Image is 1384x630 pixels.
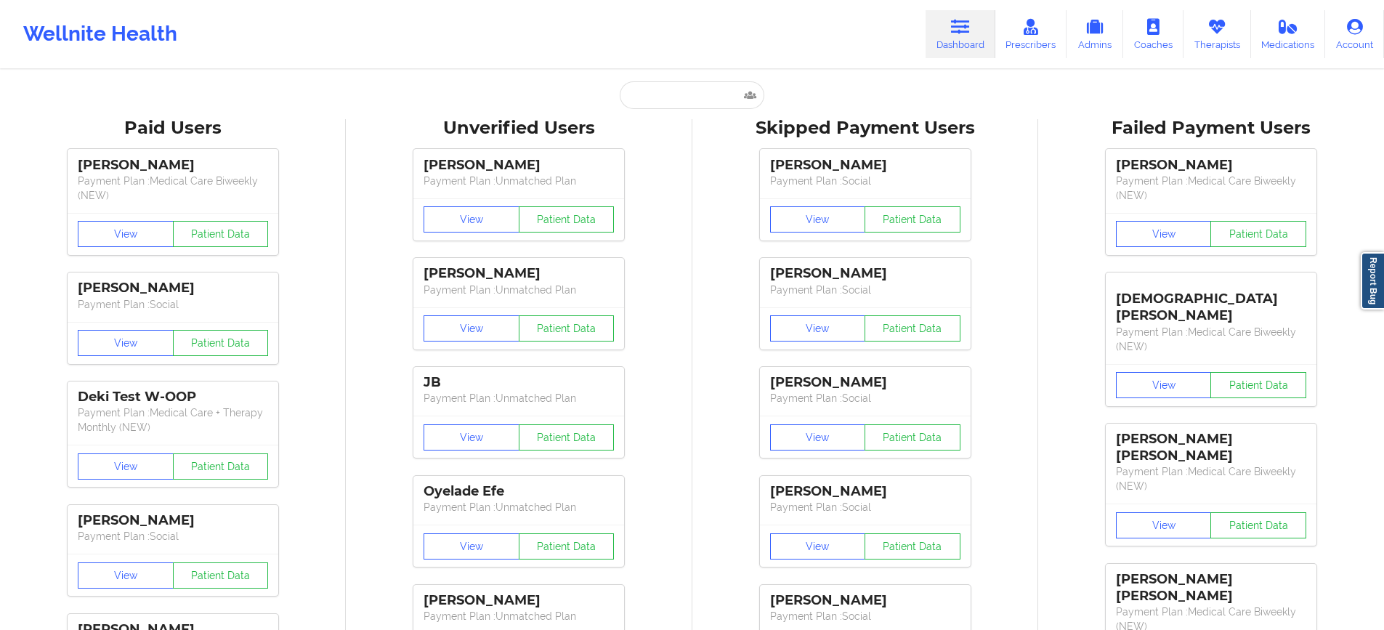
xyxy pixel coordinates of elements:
[995,10,1067,58] a: Prescribers
[78,221,174,247] button: View
[1116,464,1306,493] p: Payment Plan : Medical Care Biweekly (NEW)
[424,609,614,623] p: Payment Plan : Unmatched Plan
[173,221,269,247] button: Patient Data
[1116,431,1306,464] div: [PERSON_NAME] [PERSON_NAME]
[770,391,960,405] p: Payment Plan : Social
[78,157,268,174] div: [PERSON_NAME]
[173,562,269,589] button: Patient Data
[1210,221,1306,247] button: Patient Data
[424,283,614,297] p: Payment Plan : Unmatched Plan
[865,206,960,233] button: Patient Data
[78,453,174,480] button: View
[424,206,519,233] button: View
[1116,280,1306,324] div: [DEMOGRAPHIC_DATA][PERSON_NAME]
[770,533,866,560] button: View
[865,315,960,342] button: Patient Data
[1067,10,1123,58] a: Admins
[173,453,269,480] button: Patient Data
[356,117,681,140] div: Unverified Users
[424,315,519,342] button: View
[1116,372,1212,398] button: View
[770,592,960,609] div: [PERSON_NAME]
[424,391,614,405] p: Payment Plan : Unmatched Plan
[78,405,268,435] p: Payment Plan : Medical Care + Therapy Monthly (NEW)
[78,297,268,312] p: Payment Plan : Social
[424,265,614,282] div: [PERSON_NAME]
[78,280,268,296] div: [PERSON_NAME]
[1116,325,1306,354] p: Payment Plan : Medical Care Biweekly (NEW)
[1116,174,1306,203] p: Payment Plan : Medical Care Biweekly (NEW)
[424,483,614,500] div: Oyelade Efe
[703,117,1028,140] div: Skipped Payment Users
[1325,10,1384,58] a: Account
[770,424,866,451] button: View
[173,330,269,356] button: Patient Data
[519,424,615,451] button: Patient Data
[78,330,174,356] button: View
[1116,221,1212,247] button: View
[770,157,960,174] div: [PERSON_NAME]
[1116,512,1212,538] button: View
[519,206,615,233] button: Patient Data
[770,174,960,188] p: Payment Plan : Social
[770,374,960,391] div: [PERSON_NAME]
[770,609,960,623] p: Payment Plan : Social
[1361,252,1384,310] a: Report Bug
[424,157,614,174] div: [PERSON_NAME]
[865,533,960,560] button: Patient Data
[1183,10,1251,58] a: Therapists
[770,206,866,233] button: View
[78,529,268,544] p: Payment Plan : Social
[1210,512,1306,538] button: Patient Data
[78,512,268,529] div: [PERSON_NAME]
[1123,10,1183,58] a: Coaches
[424,424,519,451] button: View
[424,592,614,609] div: [PERSON_NAME]
[770,283,960,297] p: Payment Plan : Social
[770,315,866,342] button: View
[1251,10,1326,58] a: Medications
[1210,372,1306,398] button: Patient Data
[424,500,614,514] p: Payment Plan : Unmatched Plan
[78,562,174,589] button: View
[10,117,336,140] div: Paid Users
[78,389,268,405] div: Deki Test W-OOP
[1116,157,1306,174] div: [PERSON_NAME]
[770,500,960,514] p: Payment Plan : Social
[1048,117,1374,140] div: Failed Payment Users
[424,533,519,560] button: View
[78,174,268,203] p: Payment Plan : Medical Care Biweekly (NEW)
[770,483,960,500] div: [PERSON_NAME]
[424,174,614,188] p: Payment Plan : Unmatched Plan
[519,315,615,342] button: Patient Data
[926,10,995,58] a: Dashboard
[1116,571,1306,605] div: [PERSON_NAME] [PERSON_NAME]
[424,374,614,391] div: JB
[865,424,960,451] button: Patient Data
[519,533,615,560] button: Patient Data
[770,265,960,282] div: [PERSON_NAME]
